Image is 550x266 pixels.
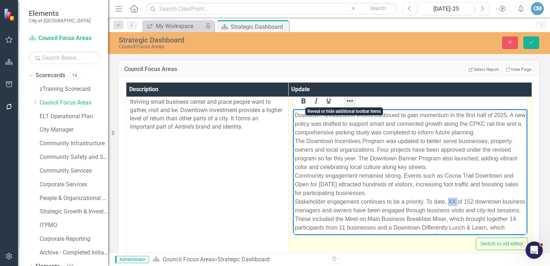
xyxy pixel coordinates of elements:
span: Elements [29,9,91,18]
button: Switch to old editor [476,238,528,250]
h3: Council Focus Areas [124,66,303,72]
button: Search [360,4,396,14]
a: Community Infrastructure [40,139,108,148]
div: Council Focus Areas [119,44,351,49]
a: Council Focus Areas [163,256,215,263]
a: My Workspace [144,22,203,31]
span: Search [370,5,386,11]
div: Strategic Dashboard [119,36,351,44]
iframe: Intercom live chat [526,241,543,259]
a: Corporate Reporting [40,235,108,243]
a: People & Organizational Effectiveness [40,194,108,203]
p: Revitalizing Airdrie’s downtown is essential for becoming a thriving small business center and pl... [130,90,285,131]
a: Community Services [40,167,108,175]
div: [DATE]-25 [421,5,471,13]
a: View Page [503,65,534,74]
small: City of [GEOGRAPHIC_DATA] [29,18,91,23]
div: 14 [69,72,80,79]
a: Council Focus Areas [40,99,108,107]
a: Archive - Completed Initiatives [40,249,108,257]
button: Italic [310,96,322,106]
button: Reveal or hide additional toolbar items [344,96,356,106]
a: Community Safety and Social Services [40,153,108,161]
div: Strategic Dashboard [231,22,287,31]
a: ELT Operational Plan [40,112,108,121]
a: ITPMO [40,221,108,230]
a: Strategic Growth & Investment [40,208,108,216]
img: ClearPoint Strategy [4,8,16,21]
button: Bold [297,96,310,106]
button: CM [531,2,544,15]
button: [DATE]-25 [419,2,474,15]
button: Underline [323,96,335,106]
a: Council Focus Areas [29,34,101,43]
input: Search Below... [29,52,101,64]
a: zTraining Scorecard [40,85,108,93]
button: Select Report [466,66,501,74]
span: Administrator [115,256,149,263]
a: Corporate Services [40,181,108,189]
a: Scorecards [36,71,65,80]
input: Search ClearPoint... [146,3,398,15]
iframe: Rich Text Area [293,109,527,235]
div: Strategic Dashboard [217,256,270,263]
div: My Workspace [156,22,203,31]
div: » [153,256,324,264]
a: City Manager [40,126,108,134]
p: Downtown revitalization efforts continued to gain momentum in the first half of 2025. A new polic... [2,2,233,132]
